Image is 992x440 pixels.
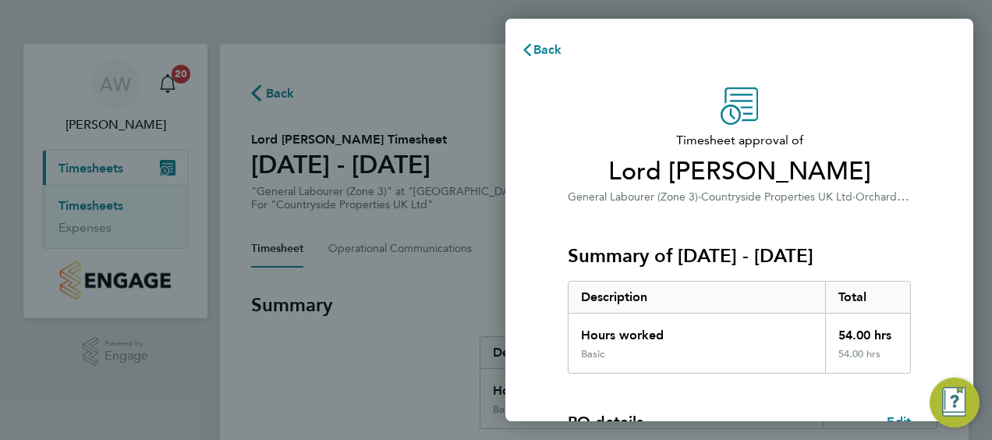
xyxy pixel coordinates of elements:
[581,348,604,360] div: Basic
[698,190,701,204] span: ·
[505,34,578,66] button: Back
[568,156,911,187] span: Lord [PERSON_NAME]
[568,411,643,433] h4: PO details
[825,348,911,373] div: 54.00 hrs
[852,190,856,204] span: ·
[568,190,698,204] span: General Labourer (Zone 3)
[887,413,911,431] a: Edit
[568,131,911,150] span: Timesheet approval of
[825,314,911,348] div: 54.00 hrs
[569,314,825,348] div: Hours worked
[533,42,562,57] span: Back
[825,282,911,313] div: Total
[568,243,911,268] h3: Summary of [DATE] - [DATE]
[930,378,980,428] button: Engage Resource Center
[569,282,825,313] div: Description
[701,190,852,204] span: Countryside Properties UK Ltd
[887,414,911,429] span: Edit
[568,281,911,374] div: Summary of 22 - 28 Sep 2025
